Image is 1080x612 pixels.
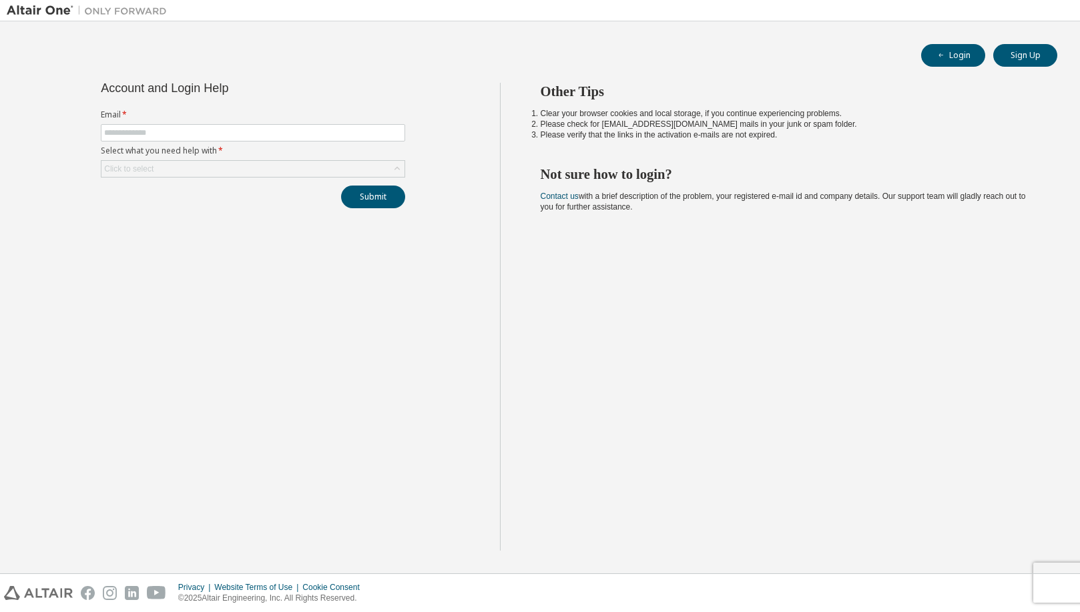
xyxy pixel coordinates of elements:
div: Account and Login Help [101,83,344,93]
img: youtube.svg [147,586,166,600]
div: Website Terms of Use [214,582,302,593]
h2: Other Tips [541,83,1034,100]
button: Submit [341,186,405,208]
li: Clear your browser cookies and local storage, if you continue experiencing problems. [541,108,1034,119]
p: © 2025 Altair Engineering, Inc. All Rights Reserved. [178,593,368,604]
div: Click to select [101,161,404,177]
img: Altair One [7,4,174,17]
li: Please verify that the links in the activation e-mails are not expired. [541,129,1034,140]
div: Privacy [178,582,214,593]
label: Email [101,109,405,120]
img: instagram.svg [103,586,117,600]
div: Cookie Consent [302,582,367,593]
h2: Not sure how to login? [541,166,1034,183]
li: Please check for [EMAIL_ADDRESS][DOMAIN_NAME] mails in your junk or spam folder. [541,119,1034,129]
label: Select what you need help with [101,145,405,156]
button: Login [921,44,985,67]
button: Sign Up [993,44,1057,67]
img: altair_logo.svg [4,586,73,600]
a: Contact us [541,192,579,201]
span: with a brief description of the problem, your registered e-mail id and company details. Our suppo... [541,192,1026,212]
div: Click to select [104,164,154,174]
img: linkedin.svg [125,586,139,600]
img: facebook.svg [81,586,95,600]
